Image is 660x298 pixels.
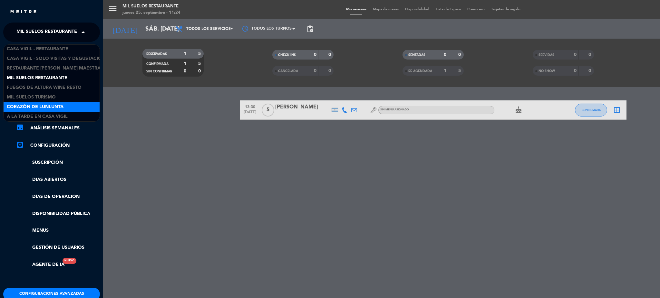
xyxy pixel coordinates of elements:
[7,84,82,91] span: Fuegos de Altura Wine Resto
[7,65,101,72] span: Restaurante [PERSON_NAME] Maestra
[7,113,68,120] span: A la tarde en Casa Vigil
[16,244,100,251] a: Gestión de usuarios
[10,10,37,14] img: MEITRE
[16,227,100,234] a: Menus
[16,142,100,149] a: Configuración
[16,124,100,132] a: assessmentANÁLISIS SEMANALES
[16,159,100,166] a: Suscripción
[7,55,111,62] span: Casa Vigil - SÓLO Visitas y Degustaciones
[16,210,100,218] a: Disponibilidad pública
[16,193,100,200] a: Días de Operación
[16,124,24,131] i: assessment
[7,103,63,111] span: Corazón de Lunlunta
[63,258,76,264] div: Nuevo
[16,261,64,268] a: Agente de IANuevo
[16,141,24,149] i: settings_applications
[16,25,77,39] span: Mil Suelos Restaurante
[16,176,100,183] a: Días abiertos
[7,45,68,53] span: Casa Vigil - Restaurante
[7,94,56,101] span: Mil Suelos Turismo
[7,74,67,82] span: Mil Suelos Restaurante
